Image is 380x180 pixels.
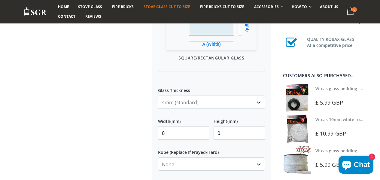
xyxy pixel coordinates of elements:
[315,130,346,137] span: £ 10.99 GBP
[74,2,107,12] a: Stove Glass
[158,82,265,93] label: Glass Thickness
[337,156,375,175] inbox-online-store-chat: Shopify online store chat
[85,14,101,19] span: Reviews
[292,4,307,9] span: How To
[214,113,265,124] label: Height
[158,144,265,155] label: Rope (Replace If Frayed/Hard)
[58,14,75,19] span: Contact
[23,7,47,17] img: Stove Glass Replacement
[283,146,311,174] img: Vitcas stove glass bedding in tape
[81,12,106,21] a: Reviews
[164,55,259,61] p: Square/Rectangular Glass
[158,113,209,124] label: Width
[53,12,80,21] a: Contact
[170,119,181,124] span: (mm)
[53,2,74,12] a: Home
[250,2,286,12] a: Accessories
[283,84,311,112] img: Vitcas stove glass bedding in tape
[315,99,343,106] span: £ 5.99 GBP
[139,2,195,12] a: Stove Glass Cut To Size
[315,161,343,168] span: £ 5.99 GBP
[78,4,102,9] span: Stove Glass
[315,2,343,12] a: About us
[254,4,278,9] span: Accessories
[287,2,315,12] a: How To
[227,119,238,124] span: (mm)
[352,7,357,12] span: 0
[344,6,357,18] a: 0
[283,73,366,78] div: Customers also purchased...
[200,4,244,9] span: Fire Bricks Cut To Size
[58,4,69,9] span: Home
[112,4,134,9] span: Fire Bricks
[108,2,138,12] a: Fire Bricks
[320,4,338,9] span: About us
[307,35,366,48] h3: QUALITY ROBAX GLASS At a competitive price
[196,2,249,12] a: Fire Bricks Cut To Size
[144,4,190,9] span: Stove Glass Cut To Size
[283,115,311,143] img: Vitcas white rope, glue and gloves kit 10mm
